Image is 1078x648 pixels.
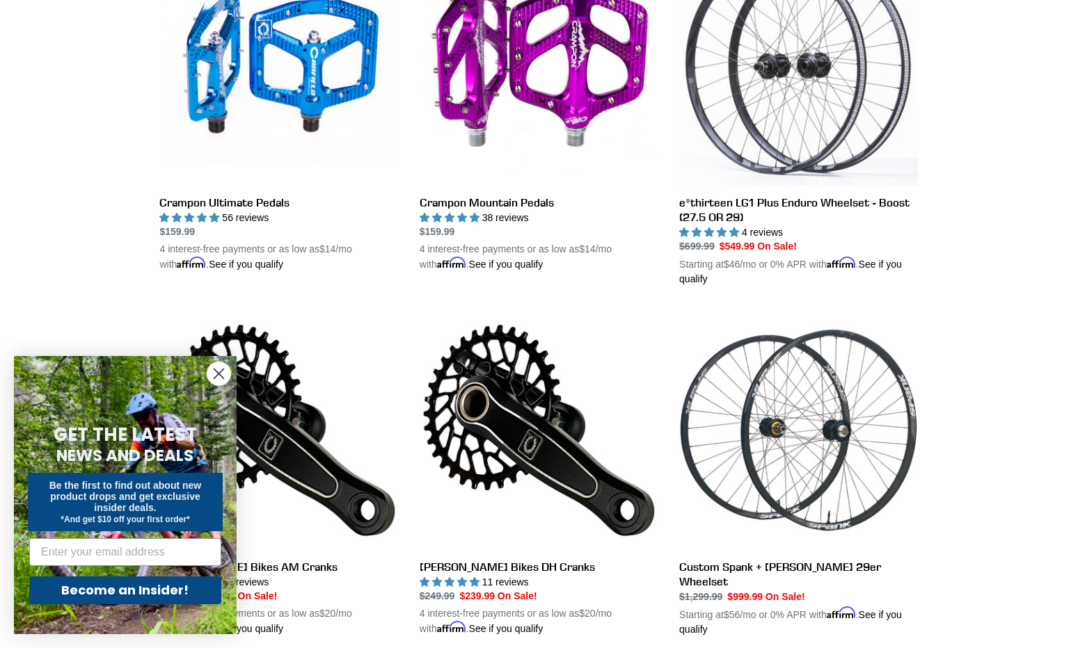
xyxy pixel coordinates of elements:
span: NEWS AND DEALS [57,444,194,467]
button: Become an Insider! [29,576,221,604]
span: Be the first to find out about new product drops and get exclusive insider deals. [49,480,202,513]
input: Enter your email address [29,538,221,566]
span: *And get $10 off your first order* [61,515,189,524]
span: GET THE LATEST [54,422,197,447]
button: Close dialog [207,362,231,386]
